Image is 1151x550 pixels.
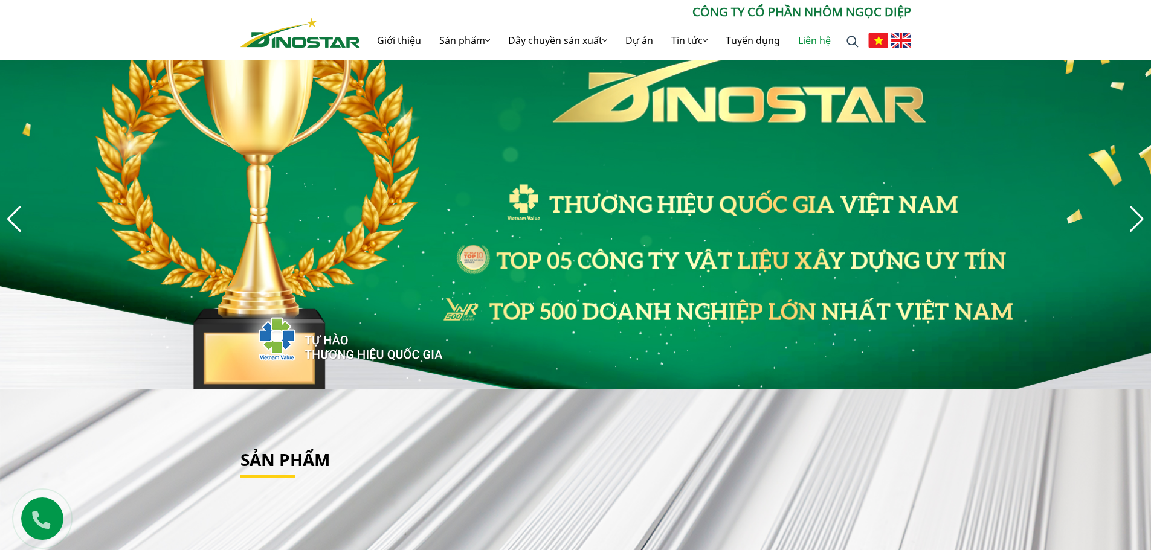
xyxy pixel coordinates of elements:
[240,18,360,48] img: Nhôm Dinostar
[846,36,859,48] img: search
[499,21,616,60] a: Dây chuyền sản xuất
[717,21,789,60] a: Tuyển dụng
[662,21,717,60] a: Tin tức
[368,21,430,60] a: Giới thiệu
[6,206,22,232] div: Previous slide
[789,21,840,60] a: Liên hệ
[240,15,360,47] a: Nhôm Dinostar
[868,33,888,48] img: Tiếng Việt
[1129,206,1145,232] div: Next slide
[240,448,330,471] a: Sản phẩm
[222,295,445,377] img: thqg
[616,21,662,60] a: Dự án
[891,33,911,48] img: English
[430,21,499,60] a: Sản phẩm
[360,3,911,21] p: CÔNG TY CỔ PHẦN NHÔM NGỌC DIỆP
